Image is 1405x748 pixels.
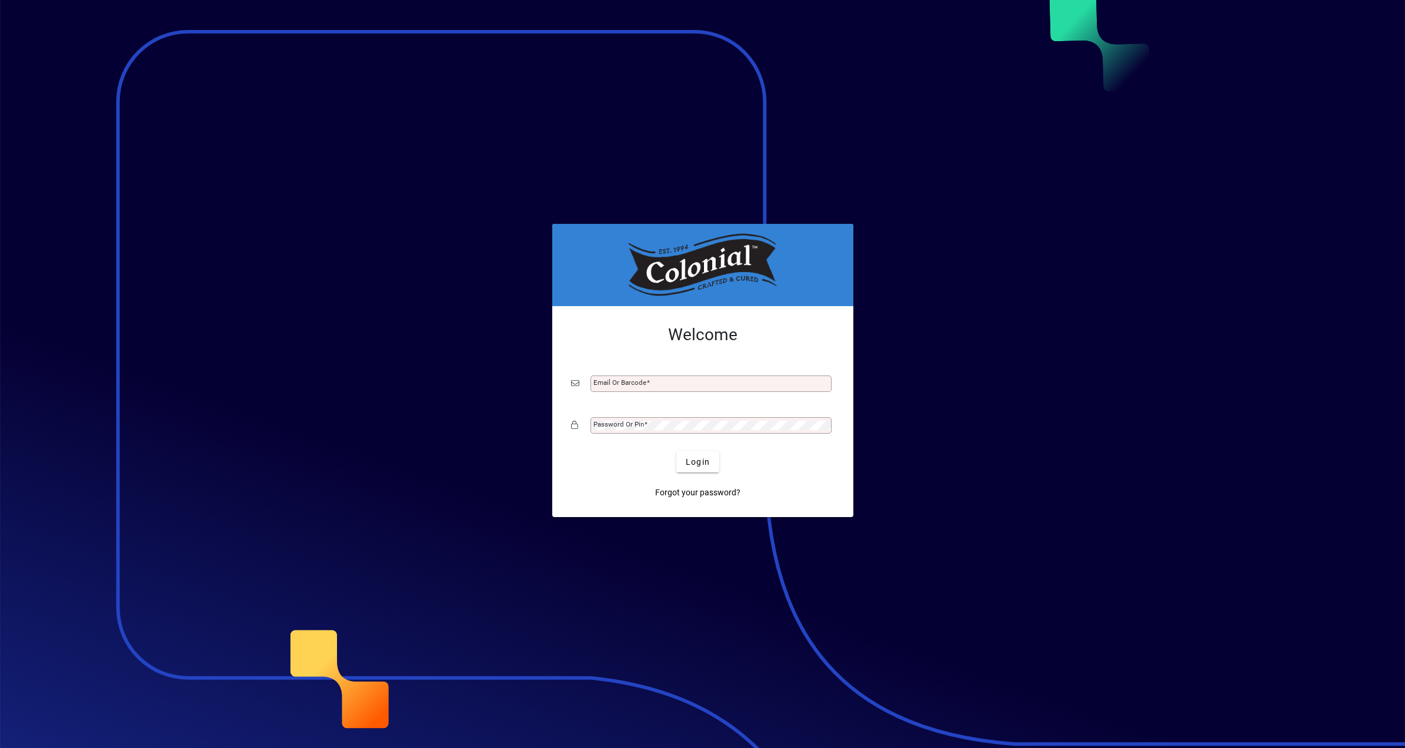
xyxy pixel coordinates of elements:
span: Forgot your password? [655,487,740,499]
mat-label: Email or Barcode [593,378,646,387]
span: Login [686,456,710,468]
mat-label: Password or Pin [593,420,644,428]
h2: Welcome [571,325,835,345]
button: Login [676,451,719,472]
a: Forgot your password? [650,482,745,503]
